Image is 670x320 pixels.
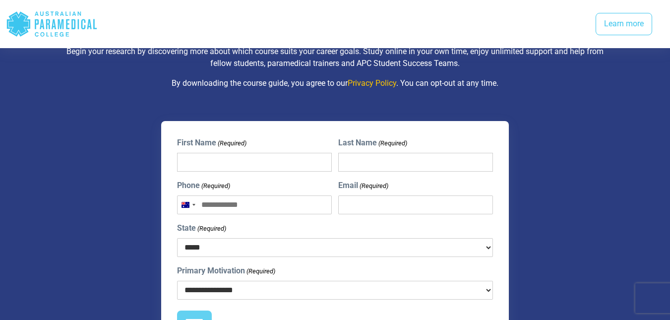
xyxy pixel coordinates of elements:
[338,137,407,149] label: Last Name
[177,222,226,234] label: State
[200,181,230,191] span: (Required)
[338,180,388,192] label: Email
[56,46,615,69] p: Begin your research by discovering more about which course suits your career goals. Study online ...
[196,224,226,234] span: (Required)
[245,266,275,276] span: (Required)
[178,196,198,214] button: Selected country
[359,181,388,191] span: (Required)
[377,138,407,148] span: (Required)
[6,8,98,40] div: Australian Paramedical College
[217,138,246,148] span: (Required)
[56,77,615,89] p: By downloading the course guide, you agree to our . You can opt-out at any time.
[177,265,275,277] label: Primary Motivation
[596,13,652,36] a: Learn more
[177,180,230,192] label: Phone
[348,78,396,88] a: Privacy Policy
[177,137,246,149] label: First Name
